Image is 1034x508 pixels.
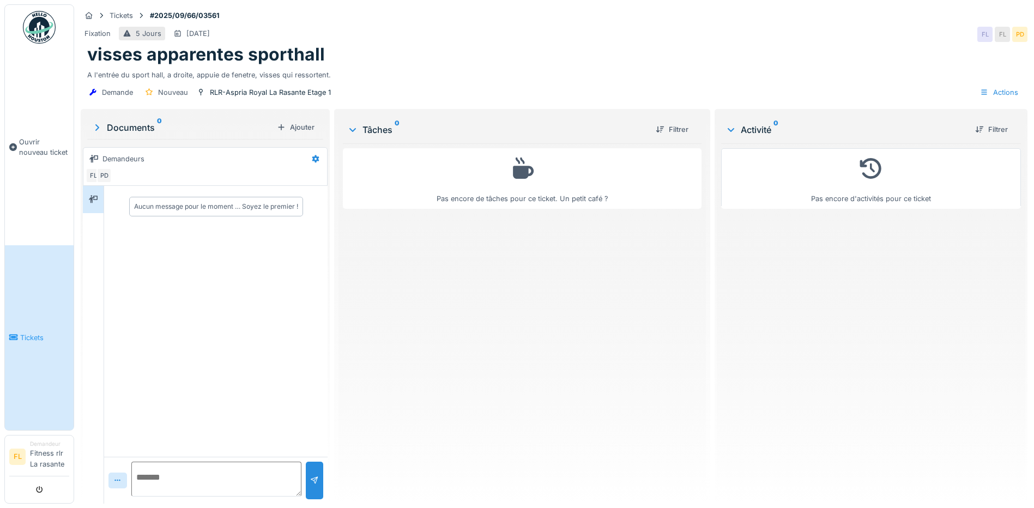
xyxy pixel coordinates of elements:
h1: visses apparentes sporthall [87,44,325,65]
div: Filtrer [971,122,1012,137]
sup: 0 [157,121,162,134]
div: Tâches [347,123,647,136]
sup: 0 [773,123,778,136]
sup: 0 [395,123,400,136]
div: Aucun message pour le moment … Soyez le premier ! [134,202,298,211]
div: Demandeurs [102,154,144,164]
div: Pas encore d'activités pour ce ticket [728,153,1014,204]
div: Demandeur [30,440,69,448]
div: Tickets [110,10,133,21]
div: FL [977,27,993,42]
div: 5 Jours [136,28,161,39]
div: Actions [975,84,1023,100]
div: [DATE] [186,28,210,39]
div: A l'entrée du sport hall, a droite, appuie de fenetre, visses qui ressortent. [87,65,1021,80]
div: PD [1012,27,1027,42]
div: RLR-Aspria Royal La Rasante Etage 1 [210,87,331,98]
img: Badge_color-CXgf-gQk.svg [23,11,56,44]
div: Fixation [84,28,111,39]
div: Filtrer [651,122,693,137]
a: FL DemandeurFitness rlr La rasante [9,440,69,476]
div: Documents [92,121,273,134]
li: FL [9,449,26,465]
div: Demande [102,87,133,98]
span: Tickets [20,332,69,343]
a: Ouvrir nouveau ticket [5,50,74,245]
div: Activité [725,123,966,136]
strong: #2025/09/66/03561 [146,10,224,21]
span: Ouvrir nouveau ticket [19,137,69,158]
div: Pas encore de tâches pour ce ticket. Un petit café ? [350,153,694,204]
li: Fitness rlr La rasante [30,440,69,474]
div: Nouveau [158,87,188,98]
div: PD [96,168,112,183]
div: FL [86,168,101,183]
div: FL [995,27,1010,42]
a: Tickets [5,245,74,430]
div: Ajouter [273,120,319,135]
